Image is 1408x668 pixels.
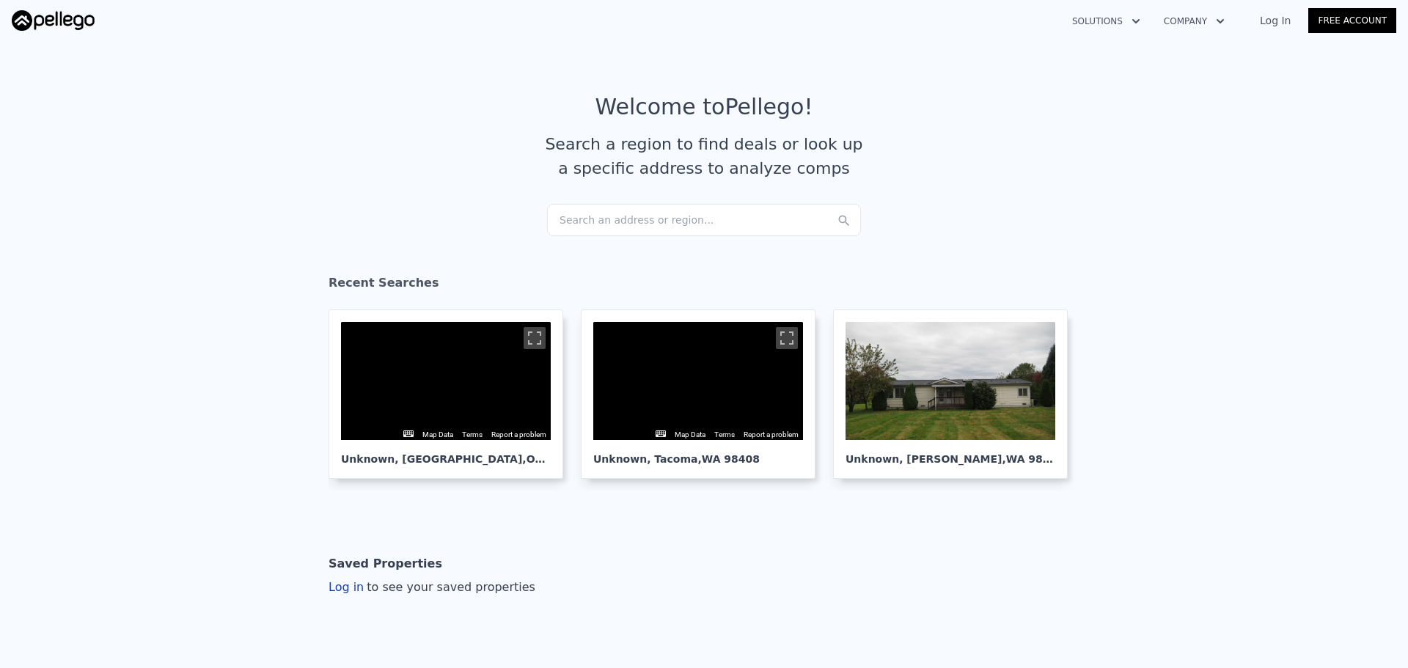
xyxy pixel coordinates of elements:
[341,322,551,440] div: Map
[714,430,735,438] a: Terms (opens in new tab)
[675,430,705,440] button: Map Data
[1308,8,1396,33] a: Free Account
[593,322,803,440] div: Map
[422,430,453,440] button: Map Data
[1152,8,1236,34] button: Company
[846,440,1055,466] div: Unknown , [PERSON_NAME]
[329,309,575,479] a: Map Unknown, [GEOGRAPHIC_DATA],OK 74021
[597,421,645,440] a: Open this area in Google Maps (opens a new window)
[341,440,551,466] div: Unknown , [GEOGRAPHIC_DATA]
[597,421,645,440] img: Google
[1060,8,1152,34] button: Solutions
[833,309,1079,479] a: Unknown, [PERSON_NAME],WA 98371
[329,579,535,596] div: Log in
[524,327,546,349] button: Toggle fullscreen view
[1002,453,1065,465] span: , WA 98371
[595,94,813,120] div: Welcome to Pellego !
[345,421,393,440] img: Google
[329,549,442,579] div: Saved Properties
[744,430,799,438] a: Report problems with Street View imagery to Google
[581,309,827,479] a: Map Unknown, Tacoma,WA 98408
[12,10,95,31] img: Pellego
[547,204,861,236] div: Search an address or region...
[593,322,803,440] div: Main Display
[462,430,483,438] a: Terms (opens in new tab)
[656,430,666,437] button: Keyboard shortcuts
[491,430,546,438] a: Report problems with Street View imagery to Google
[364,580,535,594] span: to see your saved properties
[698,453,760,465] span: , WA 98408
[593,440,803,466] div: Unknown , Tacoma
[329,263,1079,309] div: Recent Searches
[1242,13,1308,28] a: Log In
[540,132,868,180] div: Search a region to find deals or look up a specific address to analyze comps
[522,453,582,465] span: , OK 74021
[403,430,414,437] button: Keyboard shortcuts
[776,327,798,349] button: Toggle fullscreen view
[345,421,393,440] a: Open this area in Google Maps (opens a new window)
[341,322,551,440] div: Main Display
